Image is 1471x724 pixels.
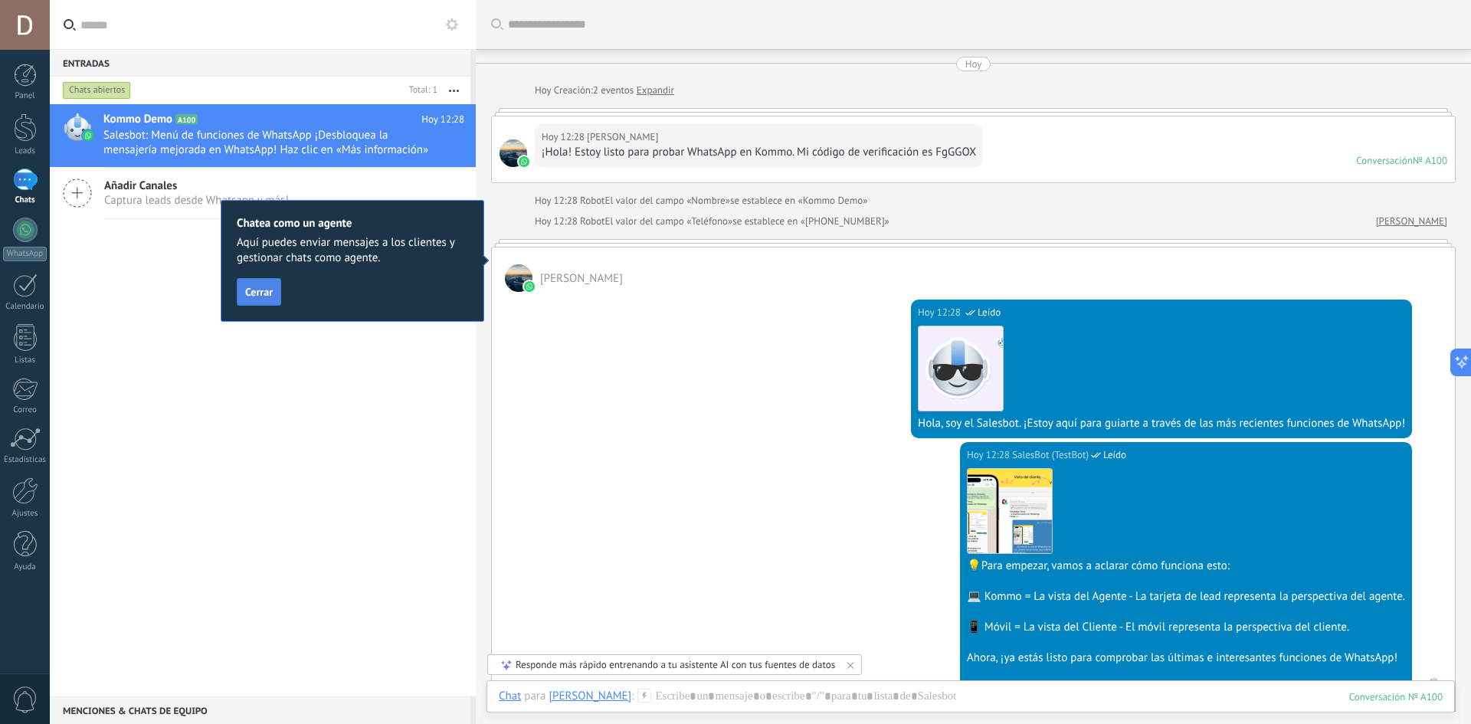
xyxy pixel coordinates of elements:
span: Aquí puedes enviar mensajes a los clientes y gestionar chats como agente. [237,235,468,266]
span: Daiana Freiberger [500,139,527,167]
span: Daiana Freiberger [587,129,658,145]
span: Cerrar [245,287,273,297]
div: Menciones & Chats de equipo [50,696,470,724]
span: A100 [175,114,198,124]
div: Ayuda [3,562,48,572]
div: Hoy [965,57,982,71]
img: waba.svg [519,156,529,167]
div: Hoy 12:28 [535,193,580,208]
div: Listas [3,355,48,365]
div: Hoy [535,83,554,98]
div: ¡Hola! Estoy listo para probar WhatsApp en Kommo. Mi código de verificación es FgGGOX [542,145,976,160]
span: se establece en «[PHONE_NUMBER]» [732,214,889,229]
button: Cerrar [237,278,281,306]
div: 100 [1349,690,1443,703]
a: Expandir [637,83,674,98]
div: Hoy 12:28 [918,305,963,320]
span: SalesBot (TestBot) [1012,447,1089,463]
div: Hoy 12:28 [542,129,587,145]
div: 💻 Kommo = La vista del Agente - La tarjeta de lead representa la perspectiva del agente. [967,589,1405,604]
div: № A100 [1413,154,1447,167]
div: Leads [3,146,48,156]
span: Hoy 12:28 [421,112,464,127]
span: Leído [978,305,1001,320]
span: Captura leads desde Whatsapp y más! [104,193,289,208]
a: Kommo Demo A100 Hoy 12:28 Salesbot: Menú de funciones de WhatsApp ¡Desbloquea la mensajería mejor... [50,104,476,167]
div: Chats abiertos [63,81,131,100]
div: Creación: [535,83,674,98]
div: Ahora, ¡ya estás listo para comprobar las últimas e interesantes funciones de WhatsApp! [967,650,1405,666]
div: Calendario [3,302,48,312]
div: Correo [3,405,48,415]
span: El valor del campo «Teléfono» [605,214,733,229]
img: 183.png [919,326,1003,411]
div: Ajustes [3,509,48,519]
img: waba.svg [83,130,93,141]
span: Daiana Freiberger [540,271,623,286]
div: Conversación [1356,154,1413,167]
div: WhatsApp [3,247,47,261]
span: Leído [1103,447,1126,463]
div: Entradas [50,49,470,77]
span: se establece en «Kommo Demo» [730,193,867,208]
span: El valor del campo «Nombre» [605,193,730,208]
span: : [631,689,634,704]
span: SalesBot [1420,676,1447,703]
span: Daiana Freiberger [505,264,532,292]
div: Responde más rápido entrenando a tu asistente AI con tus fuentes de datos [516,658,835,671]
div: 💡Para empezar, vamos a aclarar cómo funciona esto: [967,559,1405,574]
div: Chats [3,195,48,205]
a: [PERSON_NAME] [1376,214,1447,229]
span: 2 eventos [593,83,634,98]
div: Panel [3,91,48,101]
div: Hoy 12:28 [535,214,580,229]
span: Robot [580,194,604,207]
span: Añadir Canales [104,179,289,193]
span: Salesbot: Menú de funciones de WhatsApp ¡Desbloquea la mensajería mejorada en WhatsApp! Haz clic ... [103,128,435,157]
span: Robot [580,215,604,228]
img: 64543198-d29e-40c7-a0a7-daae2e64fcc6 [968,469,1052,553]
div: Estadísticas [3,455,48,465]
div: Total: 1 [403,83,437,98]
div: Hola, soy el Salesbot. ¡Estoy aquí para guiarte a través de las más recientes funciones de WhatsApp! [918,416,1405,431]
span: para [524,689,545,704]
div: Hoy 12:28 [967,447,1012,463]
h2: Chatea como un agente [237,216,468,231]
div: 📱 Móvil = La vista del Cliente - El móvil representa la perspectiva del cliente. [967,620,1405,635]
span: Kommo Demo [103,112,172,127]
img: waba.svg [524,281,535,292]
div: Daiana Freiberger [549,689,631,703]
button: Más [437,77,470,104]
